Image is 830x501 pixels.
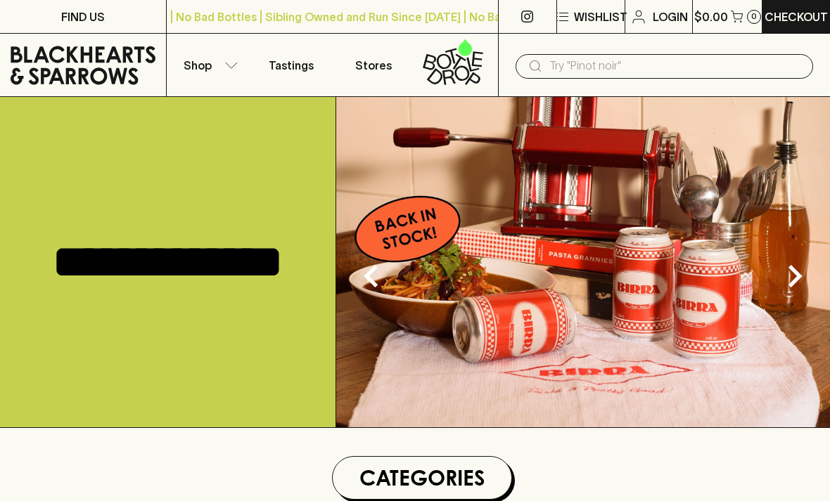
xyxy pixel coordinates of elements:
[574,8,627,25] p: Wishlist
[694,8,728,25] p: $0.00
[767,248,823,304] button: Next
[765,8,828,25] p: Checkout
[338,462,506,493] h1: Categories
[269,57,314,74] p: Tastings
[751,13,757,20] p: 0
[184,57,212,74] p: Shop
[343,248,400,304] button: Previous
[549,55,802,77] input: Try "Pinot noir"
[355,57,392,74] p: Stores
[250,34,333,96] a: Tastings
[653,8,688,25] p: Login
[333,34,416,96] a: Stores
[61,8,105,25] p: FIND US
[167,34,250,96] button: Shop
[336,97,830,427] img: optimise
